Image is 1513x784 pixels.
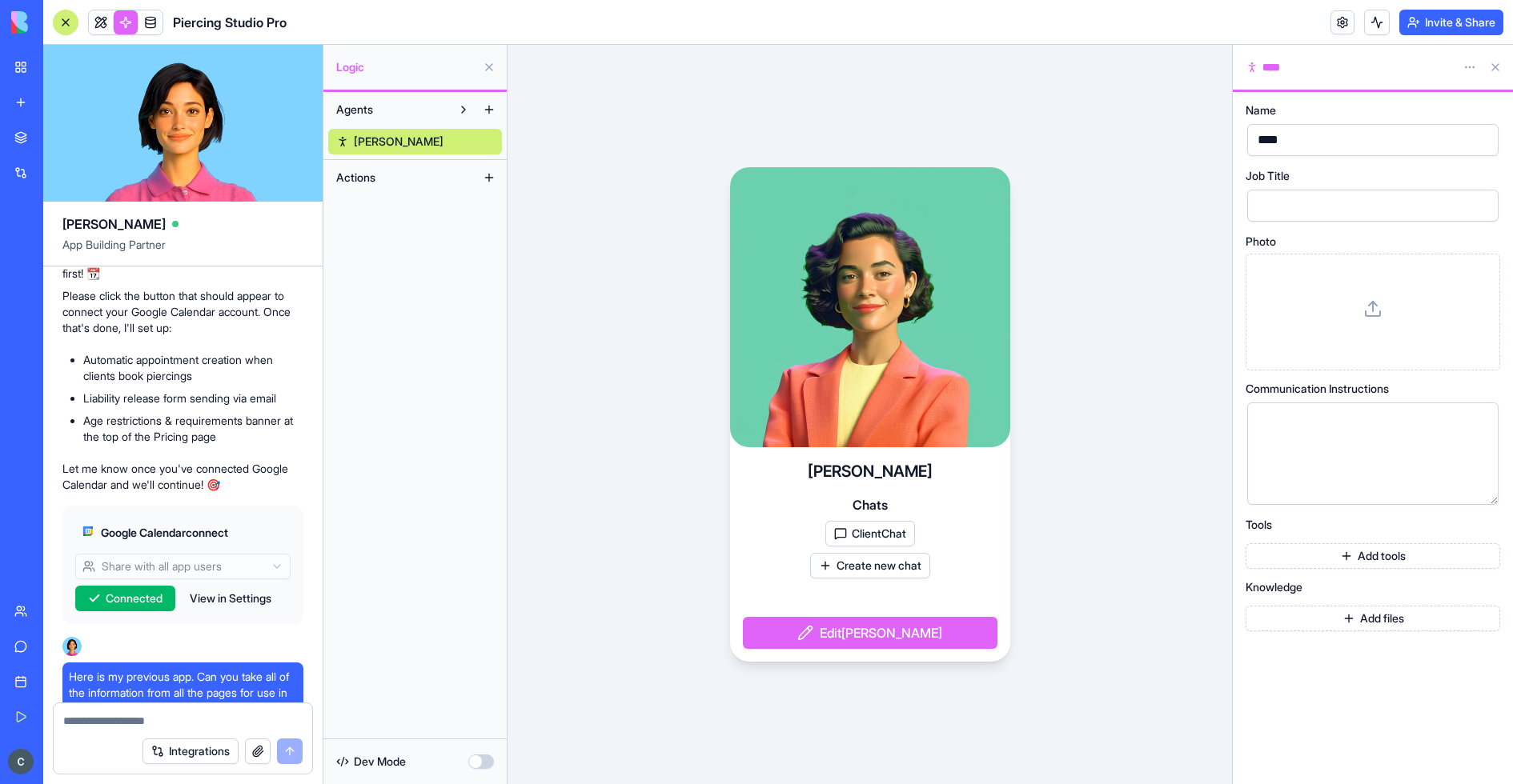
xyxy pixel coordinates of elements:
[1246,236,1276,247] span: Photo
[8,749,34,774] img: ACg8ocLd-Twvnmf2_YhIN7119YUeBVcrBK9dYIi5vum4j2gwXJZAAw=s96-c
[82,525,94,538] img: googlecalendar
[62,288,303,336] p: Please click the button that should appear to connect your Google Calendar account. Once that's d...
[336,170,375,186] span: Actions
[101,525,228,541] span: Google Calendar connect
[328,97,451,122] button: Agents
[1246,582,1302,593] span: Knowledge
[810,553,930,578] button: Create new chat
[106,590,163,606] span: Connected
[1246,105,1276,116] span: Name
[1246,519,1272,530] span: Tools
[354,754,406,770] span: Dev Mode
[69,669,297,717] span: Here is my previous app. Can you take all of the information from all the pages for use in this n...
[808,460,933,482] h4: [PERSON_NAME]
[62,214,166,234] span: [PERSON_NAME]
[142,738,239,764] button: Integrations
[336,59,476,75] span: Logic
[83,352,303,384] li: Automatic appointment creation when clients book piercings
[354,134,443,150] span: [PERSON_NAME]
[62,637,82,656] img: Ella_00000_wcx2te.png
[743,617,997,649] button: Edit[PERSON_NAME]
[328,165,476,190] button: Actions
[1246,606,1500,631] button: Add files
[62,461,303,493] p: Let me know once you've connected Google Calendar and we'll continue! 🎯
[1246,170,1290,182] span: Job Title
[83,413,303,445] li: Age restrictions & requirements banner at the top of the Pricing page
[173,13,287,32] span: Piercing Studio Pro
[1246,383,1389,394] span: Communication Instructions
[11,11,110,34] img: logo
[182,586,279,611] button: View in Settings
[75,586,175,611] button: Connected
[853,495,888,514] span: Chats
[825,521,915,546] button: ClientChat
[336,102,373,118] span: Agents
[1246,543,1500,569] button: Add tools
[62,237,303,266] span: App Building Partner
[328,129,502,154] a: [PERSON_NAME]
[1399,10,1503,35] button: Invite & Share
[83,390,303,406] li: Liability release form sending via email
